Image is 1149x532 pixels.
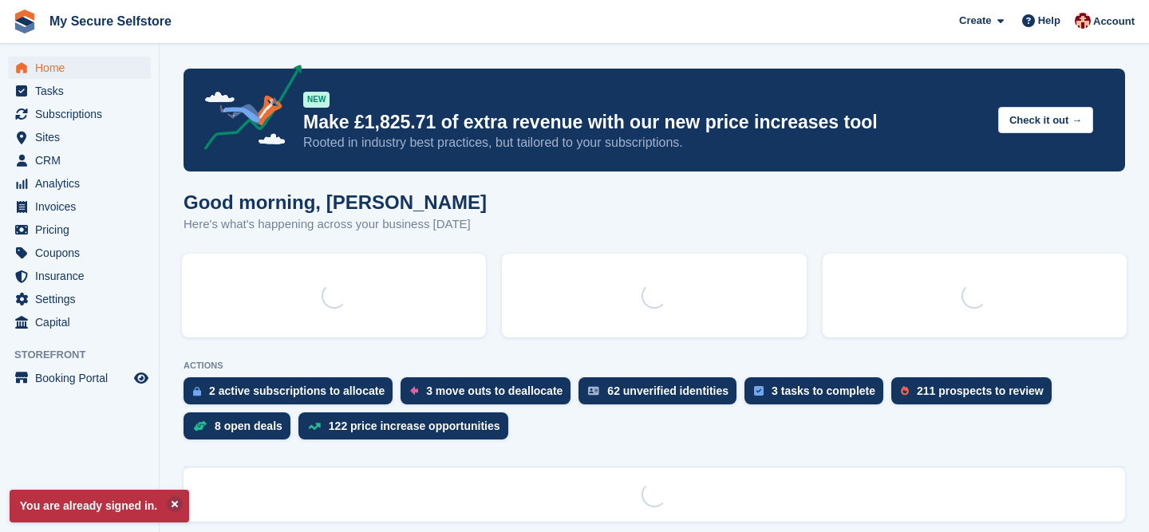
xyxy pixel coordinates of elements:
span: Analytics [35,172,131,195]
p: Make £1,825.71 of extra revenue with our new price increases tool [303,111,985,134]
a: menu [8,126,151,148]
p: Here's what's happening across your business [DATE] [184,215,487,234]
span: CRM [35,149,131,171]
span: Pricing [35,219,131,241]
span: Account [1093,14,1135,30]
span: Invoices [35,195,131,218]
span: Home [35,57,131,79]
span: Subscriptions [35,103,131,125]
a: menu [8,57,151,79]
span: Tasks [35,80,131,102]
div: 211 prospects to review [917,384,1044,397]
a: 211 prospects to review [891,377,1060,412]
img: active_subscription_to_allocate_icon-d502201f5373d7db506a760aba3b589e785aa758c864c3986d89f69b8ff3... [193,386,201,396]
img: verify_identity-adf6edd0f0f0b5bbfe63781bf79b02c33cf7c696d77639b501bdc392416b5a36.svg [588,386,599,396]
span: Capital [35,311,131,333]
img: Laura Oldroyd [1075,13,1091,29]
span: Settings [35,288,131,310]
a: menu [8,219,151,241]
p: Rooted in industry best practices, but tailored to your subscriptions. [303,134,985,152]
img: deal-1b604bf984904fb50ccaf53a9ad4b4a5d6e5aea283cecdc64d6e3604feb123c2.svg [193,420,207,432]
a: menu [8,172,151,195]
a: menu [8,288,151,310]
a: menu [8,149,151,171]
span: Create [959,13,991,29]
a: menu [8,265,151,287]
img: task-75834270c22a3079a89374b754ae025e5fb1db73e45f91037f5363f120a921f8.svg [754,386,764,396]
a: Preview store [132,368,151,388]
img: move_outs_to_deallocate_icon-f764333ba52eb49d3ac5e1228854f67142a1ed5810a6f6cc68b1a99e826820c5.svg [410,386,418,396]
a: 3 tasks to complete [744,377,891,412]
img: stora-icon-8386f47178a22dfd0bd8f6a31ec36ba5ce8667c1dd55bd0f319d3a0aa187defe.svg [13,10,37,33]
h1: Good morning, [PERSON_NAME] [184,191,487,213]
span: Booking Portal [35,367,131,389]
div: 3 move outs to deallocate [426,384,563,397]
a: menu [8,195,151,218]
a: 122 price increase opportunities [298,412,516,447]
div: 122 price increase opportunities [329,420,500,432]
a: 3 move outs to deallocate [401,377,578,412]
div: NEW [303,92,330,108]
div: 62 unverified identities [607,384,728,397]
p: ACTIONS [184,361,1125,371]
a: My Secure Selfstore [43,8,178,34]
span: Sites [35,126,131,148]
a: menu [8,80,151,102]
a: menu [8,242,151,264]
a: menu [8,103,151,125]
div: 8 open deals [215,420,282,432]
span: Coupons [35,242,131,264]
a: 8 open deals [184,412,298,447]
p: You are already signed in. [10,490,189,522]
img: prospect-51fa495bee0391a8d652442698ab0144808aea92771e9ea1ae160a38d050c398.svg [901,386,909,396]
span: Storefront [14,347,159,363]
span: Help [1038,13,1060,29]
div: 2 active subscriptions to allocate [209,384,385,397]
img: price-adjustments-announcement-icon-8257ccfd72463d97f412b2fc003d46551f7dbcb40ab6d574587a9cd5c0d94... [191,65,302,156]
img: price_increase_opportunities-93ffe204e8149a01c8c9dc8f82e8f89637d9d84a8eef4429ea346261dce0b2c0.svg [308,423,321,430]
a: menu [8,311,151,333]
a: 62 unverified identities [578,377,744,412]
a: 2 active subscriptions to allocate [184,377,401,412]
span: Insurance [35,265,131,287]
a: menu [8,367,151,389]
button: Check it out → [998,107,1093,133]
div: 3 tasks to complete [772,384,875,397]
